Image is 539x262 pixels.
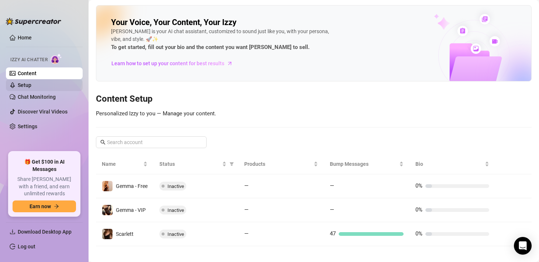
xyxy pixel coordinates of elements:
[100,140,106,145] span: search
[228,158,235,170] span: filter
[51,53,62,64] img: AI Chatter
[244,230,249,237] span: —
[102,181,113,191] img: Gemma - Free
[13,176,76,198] span: Share [PERSON_NAME] with a friend, and earn unlimited rewards
[229,162,234,166] span: filter
[244,206,249,213] span: —
[244,160,312,168] span: Products
[330,182,334,189] span: —
[159,160,221,168] span: Status
[18,94,56,100] a: Chat Monitoring
[226,60,234,67] span: arrow-right
[96,110,216,117] span: Personalized Izzy to you — Manage your content.
[96,93,532,105] h3: Content Setup
[244,182,249,189] span: —
[410,154,495,174] th: Bio
[514,237,532,255] div: Open Intercom Messenger
[167,231,184,237] span: Inactive
[116,207,146,213] span: Gemma - VIP
[415,206,422,213] span: 0%
[111,59,224,67] span: Learn how to set up your content for best results
[13,200,76,212] button: Earn nowarrow-right
[167,207,184,213] span: Inactive
[153,154,238,174] th: Status
[18,229,72,235] span: Download Desktop App
[18,109,68,115] a: Discover Viral Videos
[330,230,336,237] span: 47
[238,154,324,174] th: Products
[415,230,422,237] span: 0%
[111,17,236,28] h2: Your Voice, Your Content, Your Izzy
[30,203,51,209] span: Earn now
[415,182,422,189] span: 0%
[10,229,15,235] span: download
[18,70,37,76] a: Content
[18,35,32,41] a: Home
[111,28,332,52] div: [PERSON_NAME] is your AI chat assistant, customized to sound just like you, with your persona, vi...
[415,160,483,168] span: Bio
[54,204,59,209] span: arrow-right
[6,18,61,25] img: logo-BBDzfeDw.svg
[107,138,196,146] input: Search account
[102,205,113,215] img: Gemma - VIP
[167,184,184,189] span: Inactive
[324,154,410,174] th: Bump Messages
[18,82,31,88] a: Setup
[116,183,148,189] span: Gemma - Free
[111,57,238,69] a: Learn how to set up your content for best results
[330,160,398,168] span: Bump Messages
[18,244,35,249] a: Log out
[116,231,134,237] span: Scarlett
[18,123,37,129] a: Settings
[102,229,113,239] img: Scarlett
[10,56,48,63] span: Izzy AI Chatter
[96,154,153,174] th: Name
[330,206,334,213] span: —
[102,160,142,168] span: Name
[417,6,531,81] img: ai-chatter-content-library-cLFOSyPT.png
[13,158,76,173] span: 🎁 Get $100 in AI Messages
[111,44,310,50] strong: To get started, fill out your bio and the content you want [PERSON_NAME] to sell.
